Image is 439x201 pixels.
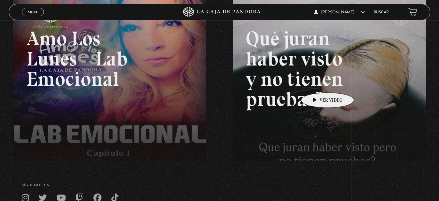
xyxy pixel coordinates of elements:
[314,10,365,14] span: [PERSON_NAME]
[25,16,41,20] span: Cerrar
[374,10,389,14] a: Buscar
[22,184,417,187] h4: SÍguenos en:
[28,10,38,14] span: Menu
[408,8,417,17] a: View your shopping cart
